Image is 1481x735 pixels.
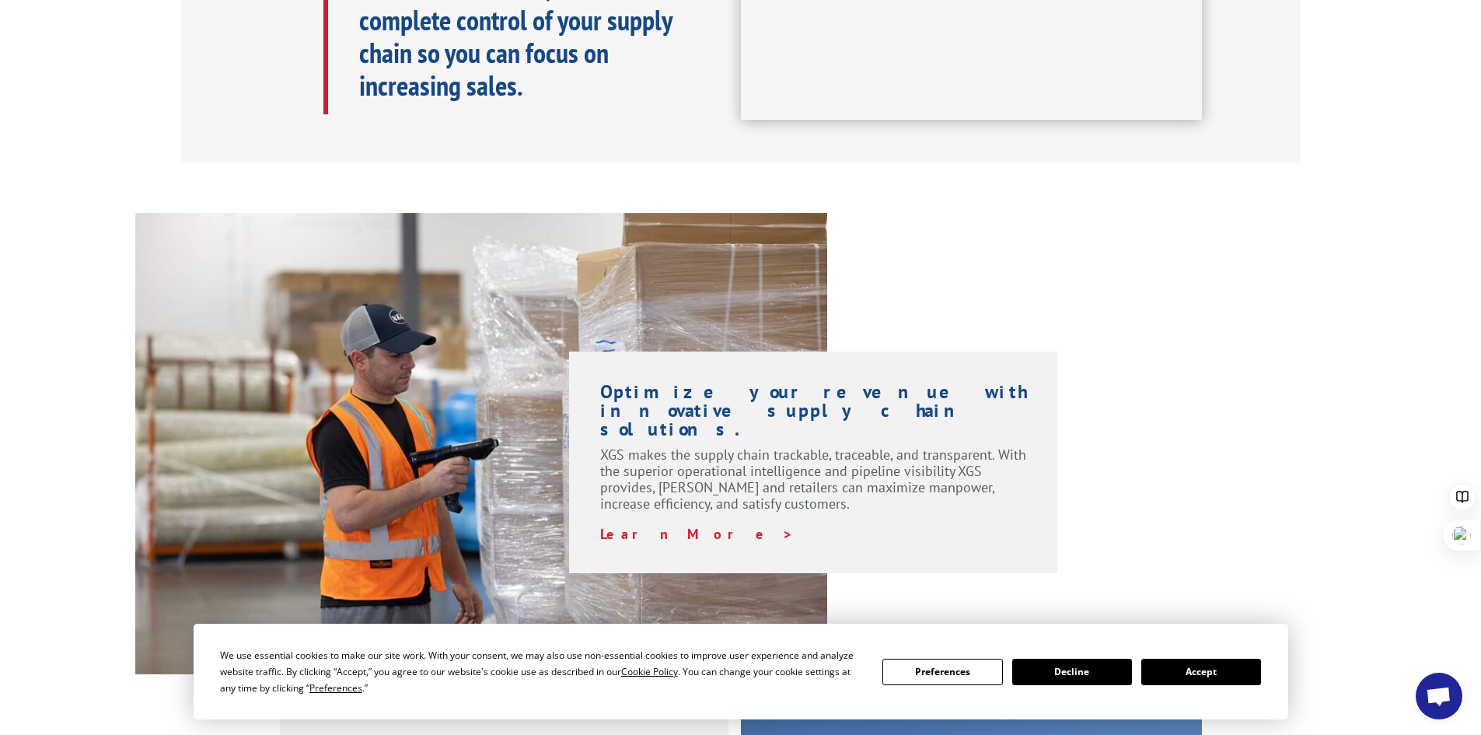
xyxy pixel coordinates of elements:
a: Open chat [1416,673,1462,719]
div: We use essential cookies to make our site work. With your consent, we may also use non-essential ... [220,647,864,696]
button: Accept [1141,659,1261,685]
span: Cookie Policy [621,665,678,678]
button: Preferences [882,659,1002,685]
p: XGS makes the supply chain trackable, traceable, and transparent. With the superior operational i... [600,446,1027,526]
span: Preferences [309,681,362,695]
button: Decline [1012,659,1132,685]
img: XGS-Photos232 [135,213,827,674]
a: Learn More > [600,525,794,543]
div: Cookie Consent Prompt [194,624,1288,719]
h1: Optimize your revenue with innovative supply chain solutions. [600,383,1027,446]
